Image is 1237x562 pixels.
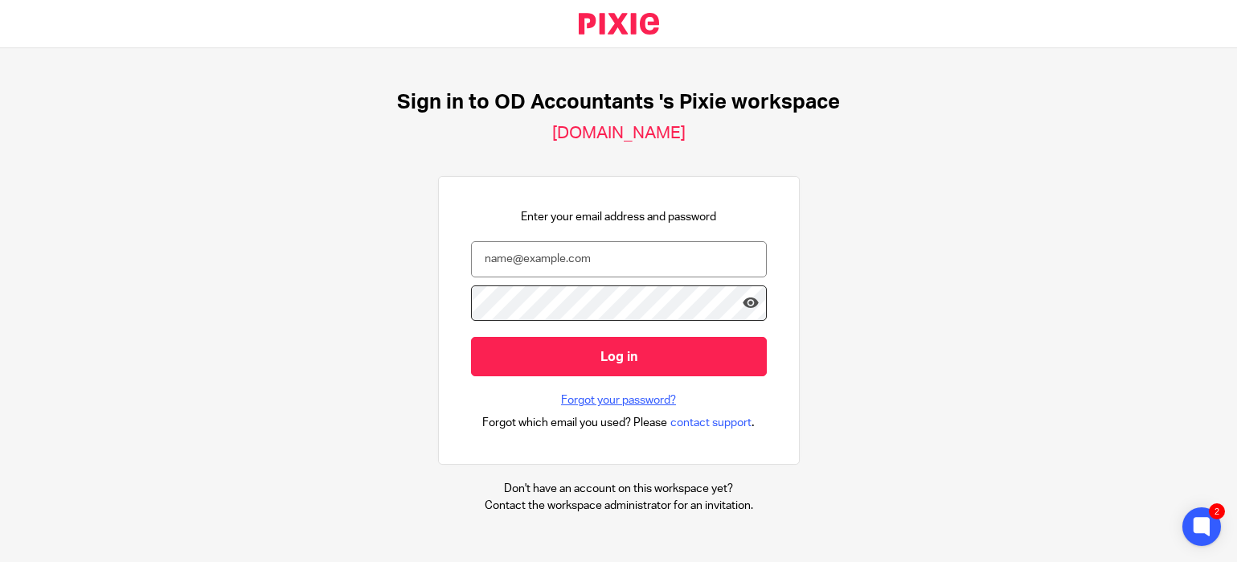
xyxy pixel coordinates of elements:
p: Contact the workspace administrator for an invitation. [485,498,753,514]
div: 2 [1209,503,1225,519]
input: Log in [471,337,767,376]
p: Don't have an account on this workspace yet? [485,481,753,497]
span: Forgot which email you used? Please [482,415,667,431]
span: contact support [670,415,752,431]
h2: [DOMAIN_NAME] [552,123,686,144]
a: Forgot your password? [561,392,676,408]
div: . [482,413,755,432]
input: name@example.com [471,241,767,277]
h1: Sign in to OD Accountants 's Pixie workspace [397,90,840,115]
p: Enter your email address and password [521,209,716,225]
